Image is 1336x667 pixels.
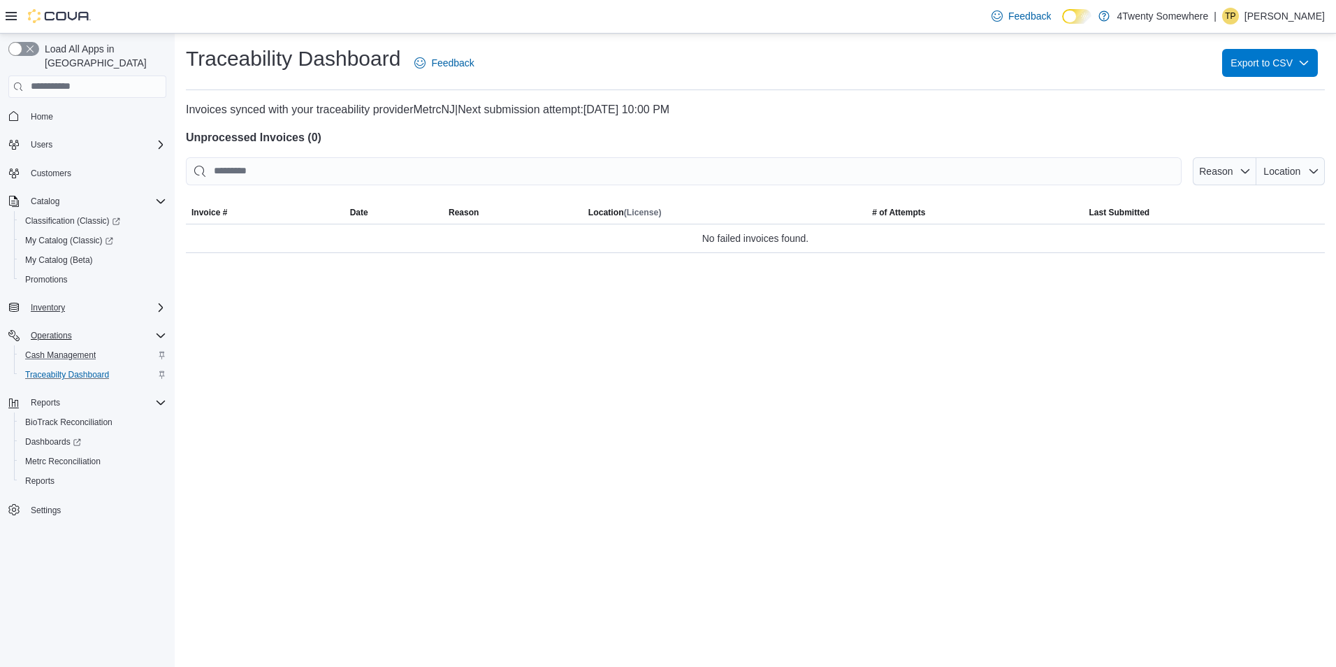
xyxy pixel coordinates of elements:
[3,393,172,413] button: Reports
[31,505,61,516] span: Settings
[14,432,172,452] a: Dashboards
[25,327,78,344] button: Operations
[25,299,166,316] span: Inventory
[1199,166,1233,177] span: Reason
[20,347,101,364] a: Cash Management
[1222,8,1239,24] div: Tyler Pallotta
[20,453,106,470] a: Metrc Reconciliation
[25,136,166,153] span: Users
[20,252,166,268] span: My Catalog (Beta)
[3,298,172,317] button: Inventory
[31,139,52,150] span: Users
[186,157,1182,185] input: This is a search bar. After typing your query, hit enter to filter the results lower in the page.
[1193,157,1256,185] button: Reason
[186,45,400,73] h1: Traceability Dashboard
[588,207,662,218] span: Location (License)
[458,103,583,115] span: Next submission attempt:
[3,192,172,211] button: Catalog
[624,208,662,217] span: (License)
[20,366,115,383] a: Traceabilty Dashboard
[14,471,172,491] button: Reports
[28,9,91,23] img: Cova
[20,213,166,229] span: Classification (Classic)
[25,350,96,361] span: Cash Management
[1244,8,1325,24] p: [PERSON_NAME]
[25,164,166,182] span: Customers
[31,168,71,179] span: Customers
[25,254,93,266] span: My Catalog (Beta)
[20,271,73,288] a: Promotions
[1008,9,1051,23] span: Feedback
[14,345,172,365] button: Cash Management
[431,56,474,70] span: Feedback
[25,417,112,428] span: BioTrack Reconciliation
[25,193,65,210] button: Catalog
[186,101,1325,118] p: Invoices synced with your traceability provider MetrcNJ | [DATE] 10:00 PM
[20,433,166,450] span: Dashboards
[20,433,87,450] a: Dashboards
[20,366,166,383] span: Traceabilty Dashboard
[350,207,368,218] span: Date
[25,369,109,380] span: Traceabilty Dashboard
[409,49,479,77] a: Feedback
[31,111,53,122] span: Home
[31,330,72,341] span: Operations
[191,207,227,218] span: Invoice #
[3,326,172,345] button: Operations
[1263,166,1300,177] span: Location
[25,108,59,125] a: Home
[588,207,662,218] h5: Location
[14,211,172,231] a: Classification (Classic)
[25,475,55,487] span: Reports
[25,327,166,344] span: Operations
[25,299,71,316] button: Inventory
[20,232,119,249] a: My Catalog (Classic)
[449,207,479,218] span: Reason
[25,165,77,182] a: Customers
[20,347,166,364] span: Cash Management
[20,473,60,489] a: Reports
[1225,8,1235,24] span: TP
[1222,49,1318,77] button: Export to CSV
[31,397,60,408] span: Reports
[20,252,99,268] a: My Catalog (Beta)
[20,414,166,431] span: BioTrack Reconciliation
[1256,157,1325,185] button: Location
[20,473,166,489] span: Reports
[1214,8,1217,24] p: |
[3,499,172,519] button: Settings
[20,414,118,431] a: BioTrack Reconciliation
[1089,207,1150,218] span: Last Submitted
[702,230,809,247] span: No failed invoices found.
[31,302,65,313] span: Inventory
[25,436,81,447] span: Dashboards
[1062,9,1091,24] input: Dark Mode
[20,213,126,229] a: Classification (Classic)
[872,207,925,218] span: # of Attempts
[14,231,172,250] a: My Catalog (Classic)
[14,250,172,270] button: My Catalog (Beta)
[3,106,172,127] button: Home
[1117,8,1208,24] p: 4Twenty Somewhere
[25,394,66,411] button: Reports
[31,196,59,207] span: Catalog
[3,135,172,155] button: Users
[39,42,166,70] span: Load All Apps in [GEOGRAPHIC_DATA]
[344,201,443,224] button: Date
[20,232,166,249] span: My Catalog (Classic)
[186,129,1325,146] h4: Unprocessed Invoices ( 0 )
[14,413,172,432] button: BioTrack Reconciliation
[3,163,172,183] button: Customers
[20,271,166,288] span: Promotions
[25,274,68,285] span: Promotions
[25,501,166,518] span: Settings
[8,101,166,557] nav: Complex example
[20,453,166,470] span: Metrc Reconciliation
[25,215,120,227] span: Classification (Classic)
[25,193,166,210] span: Catalog
[25,235,113,246] span: My Catalog (Classic)
[186,201,344,224] button: Invoice #
[14,270,172,289] button: Promotions
[14,365,172,385] button: Traceabilty Dashboard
